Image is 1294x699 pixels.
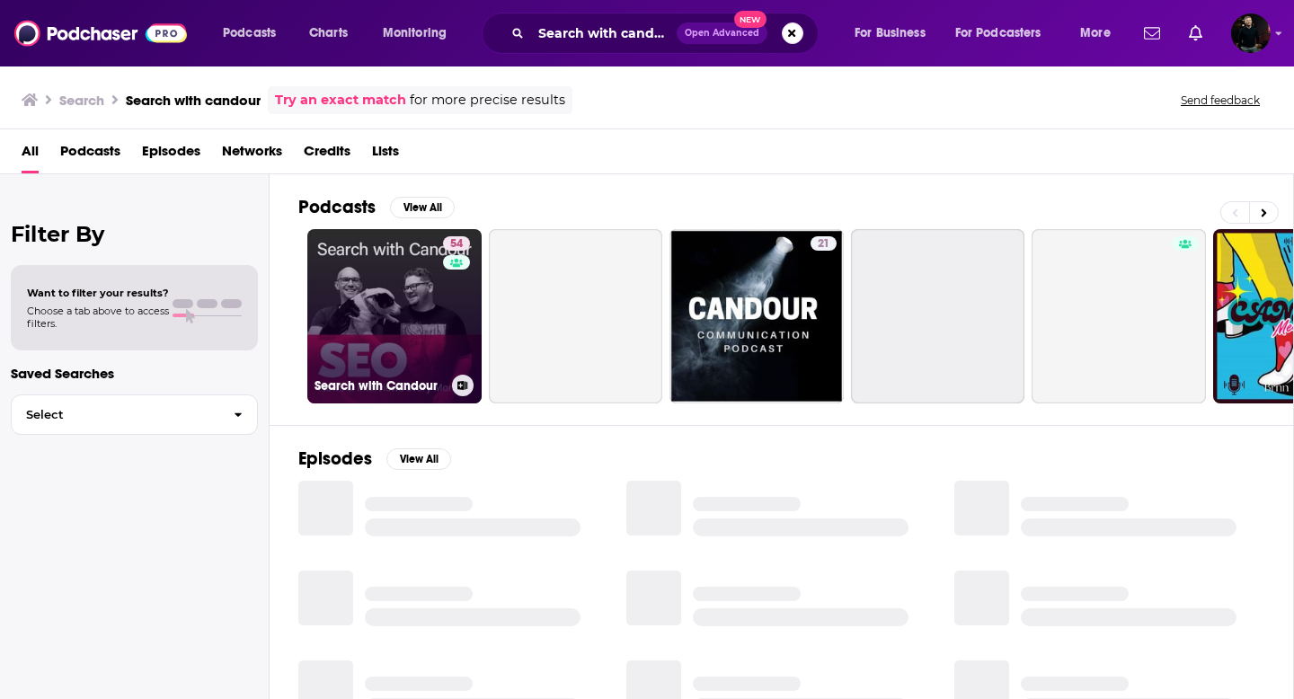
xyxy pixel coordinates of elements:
[126,92,261,109] h3: Search with candour
[11,394,258,435] button: Select
[1182,18,1210,49] a: Show notifications dropdown
[1068,19,1133,48] button: open menu
[1080,21,1111,46] span: More
[11,221,258,247] h2: Filter By
[669,229,844,403] a: 21
[383,21,447,46] span: Monitoring
[955,21,1041,46] span: For Podcasters
[298,196,376,218] h2: Podcasts
[298,196,455,218] a: PodcastsView All
[410,90,565,111] span: for more precise results
[60,137,120,173] a: Podcasts
[298,447,372,470] h2: Episodes
[309,21,348,46] span: Charts
[59,92,104,109] h3: Search
[855,21,926,46] span: For Business
[142,137,200,173] a: Episodes
[22,137,39,173] a: All
[370,19,470,48] button: open menu
[531,19,677,48] input: Search podcasts, credits, & more...
[811,236,837,251] a: 21
[734,11,767,28] span: New
[443,236,470,251] a: 54
[499,13,836,54] div: Search podcasts, credits, & more...
[1175,93,1265,108] button: Send feedback
[315,378,445,394] h3: Search with Candour
[223,21,276,46] span: Podcasts
[685,29,759,38] span: Open Advanced
[944,19,1068,48] button: open menu
[27,305,169,330] span: Choose a tab above to access filters.
[11,365,258,382] p: Saved Searches
[298,447,451,470] a: EpisodesView All
[1231,13,1271,53] img: User Profile
[842,19,948,48] button: open menu
[275,90,406,111] a: Try an exact match
[1137,18,1167,49] a: Show notifications dropdown
[372,137,399,173] a: Lists
[677,22,767,44] button: Open AdvancedNew
[386,448,451,470] button: View All
[14,16,187,50] img: Podchaser - Follow, Share and Rate Podcasts
[222,137,282,173] a: Networks
[450,235,463,253] span: 54
[1231,13,1271,53] span: Logged in as davidajsavage
[12,409,219,420] span: Select
[297,19,359,48] a: Charts
[27,287,169,299] span: Want to filter your results?
[390,197,455,218] button: View All
[1231,13,1271,53] button: Show profile menu
[818,235,829,253] span: 21
[304,137,350,173] a: Credits
[307,229,482,403] a: 54Search with Candour
[210,19,299,48] button: open menu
